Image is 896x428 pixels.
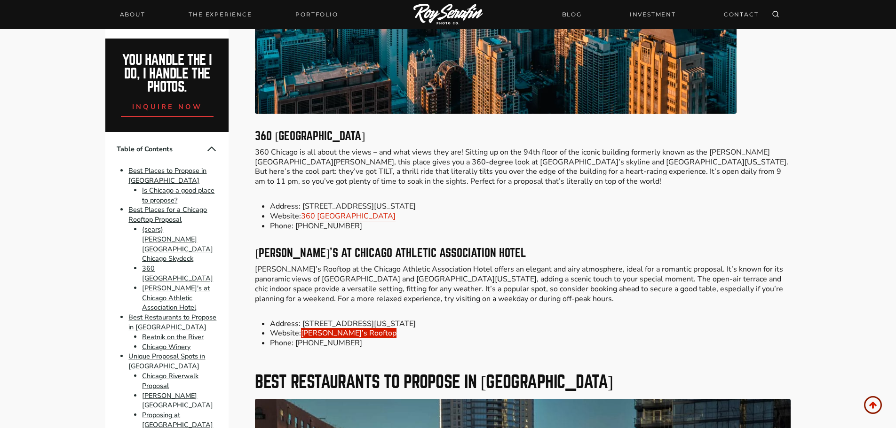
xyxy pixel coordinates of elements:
a: Chicago Riverwalk Proposal [142,371,198,390]
li: Phone: [PHONE_NUMBER] [270,338,790,348]
a: Scroll to top [864,396,882,414]
a: [PERSON_NAME]’s Rooftop [301,328,396,338]
h2: You handle the i do, I handle the photos. [116,54,219,94]
li: Address: [STREET_ADDRESS][US_STATE] [270,319,790,329]
a: CONTACT [718,6,764,23]
a: Best Places to Propose in [GEOGRAPHIC_DATA] [128,166,206,185]
a: BLOG [556,6,587,23]
li: Address: [STREET_ADDRESS][US_STATE] [270,202,790,211]
a: About [114,8,151,21]
a: Beatnik on the River [142,332,204,342]
p: 360 Chicago is all about the views – and what views they are! Sitting up on the 94th floor of the... [255,148,790,187]
button: Collapse Table of Contents [206,143,217,155]
a: Is Chicago a good place to propose? [142,186,214,205]
h2: Best Restaurants to Propose in [GEOGRAPHIC_DATA] [255,374,790,390]
a: Portfolio [290,8,343,21]
h3: 360 [GEOGRAPHIC_DATA] [255,131,790,142]
nav: Secondary Navigation [556,6,764,23]
img: Logo of Roy Serafin Photo Co., featuring stylized text in white on a light background, representi... [413,4,483,26]
a: (sears) [PERSON_NAME][GEOGRAPHIC_DATA] Chicago Skydeck [142,225,213,263]
a: THE EXPERIENCE [183,8,257,21]
a: Chicago Winery [142,342,190,351]
a: [PERSON_NAME]'s at Chicago Athletic Association Hotel [142,283,210,312]
button: View Search Form [769,8,782,21]
nav: Primary Navigation [114,8,344,21]
a: INVESTMENT [624,6,682,23]
a: inquire now [121,94,214,117]
span: inquire now [132,102,203,111]
li: Phone: [PHONE_NUMBER] [270,221,790,231]
li: Website: [270,211,790,221]
a: Best Places for a Chicago Rooftop Proposal [128,205,207,225]
h3: [PERSON_NAME]’s at Chicago Athletic Association Hotel [255,248,790,259]
li: Website: [270,328,790,338]
span: Table of Contents [117,144,206,154]
p: [PERSON_NAME]’s Rooftop at the Chicago Athletic Association Hotel offers an elegant and airy atmo... [255,265,790,303]
a: 360 [GEOGRAPHIC_DATA] [301,211,396,221]
a: [PERSON_NAME][GEOGRAPHIC_DATA] [142,391,213,410]
a: Best Restaurants to Propose in [GEOGRAPHIC_DATA] [128,312,216,332]
a: Unique Proposal Spots in [GEOGRAPHIC_DATA] [128,352,205,371]
a: 360 [GEOGRAPHIC_DATA] [142,264,213,283]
